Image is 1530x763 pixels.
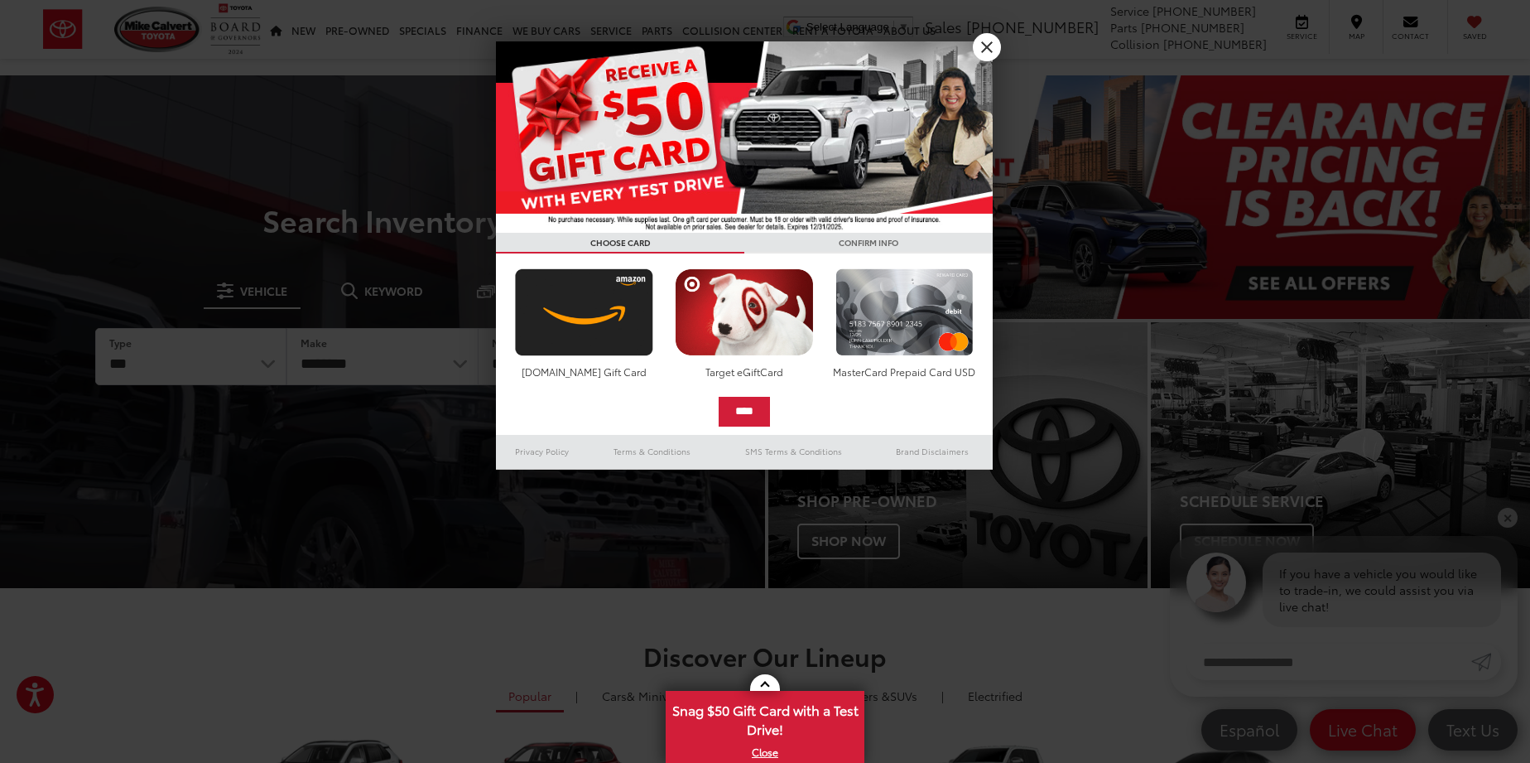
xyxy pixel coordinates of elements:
img: mastercard.png [831,268,978,356]
img: targetcard.png [671,268,817,356]
a: Privacy Policy [496,442,589,461]
h3: CHOOSE CARD [496,233,744,254]
a: Brand Disclaimers [872,442,993,461]
img: 55838_top_625864.jpg [496,41,993,233]
a: SMS Terms & Conditions [715,442,872,461]
h3: CONFIRM INFO [744,233,993,254]
span: Snag $50 Gift Card with a Test Drive! [667,693,863,743]
img: amazoncard.png [511,268,657,356]
div: [DOMAIN_NAME] Gift Card [511,365,657,379]
div: MasterCard Prepaid Card USD [831,365,978,379]
a: Terms & Conditions [589,442,715,461]
div: Target eGiftCard [671,365,817,379]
